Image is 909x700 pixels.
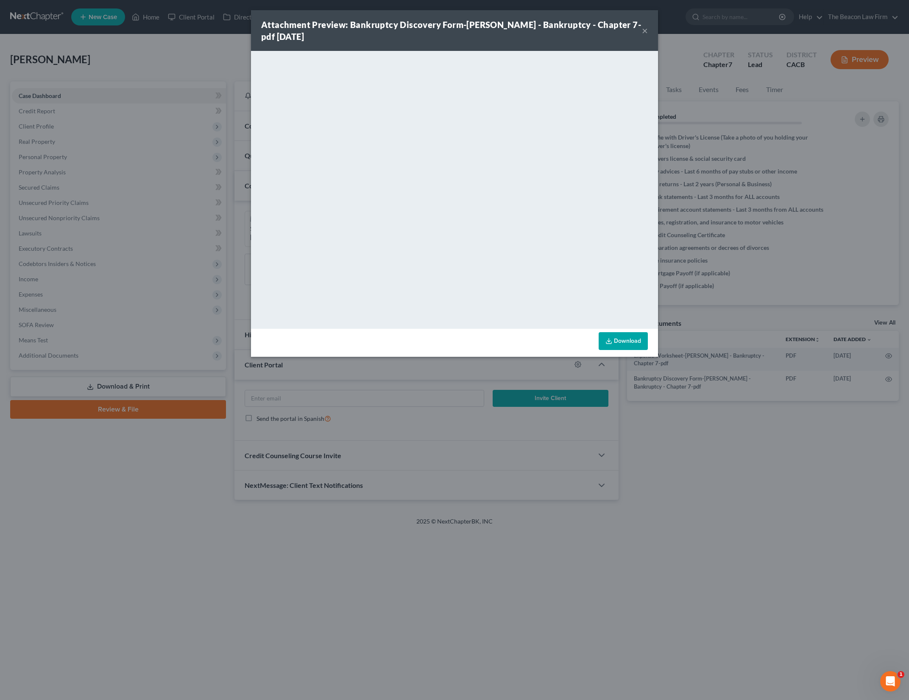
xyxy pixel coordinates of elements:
button: × [642,25,648,36]
iframe: Intercom live chat [880,671,901,692]
strong: Attachment Preview: Bankruptcy Discovery Form-[PERSON_NAME] - Bankruptcy - Chapter 7-pdf [DATE] [261,20,641,42]
span: 1 [898,671,904,678]
a: Download [599,332,648,350]
iframe: <object ng-attr-data='[URL][DOMAIN_NAME]' type='application/pdf' width='100%' height='650px'></ob... [251,51,658,327]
